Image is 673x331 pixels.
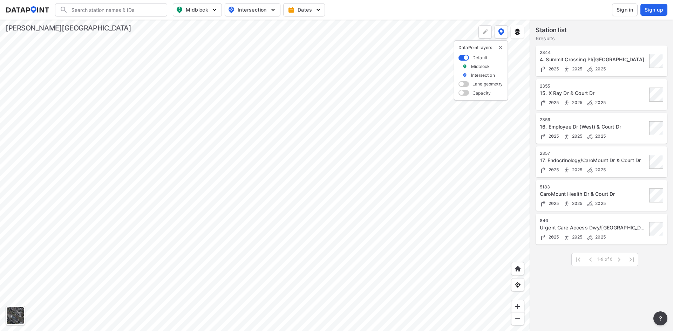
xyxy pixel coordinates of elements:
[536,35,567,42] label: 6 results
[462,72,467,78] img: marker_Intersection.6861001b.svg
[514,28,521,35] img: layers.ee07997e.svg
[640,4,667,16] button: Sign up
[6,23,131,33] div: [PERSON_NAME][GEOGRAPHIC_DATA]
[570,234,583,240] span: 2025
[175,6,184,14] img: map_pin_mid.602f9df1.svg
[547,133,559,139] span: 2025
[473,55,487,61] label: Default
[625,253,638,266] span: Last Page
[570,133,583,139] span: 2025
[593,100,606,105] span: 2025
[511,262,524,275] div: Home
[473,81,503,87] label: Lane geometry
[511,300,524,313] div: Zoom in
[593,66,606,71] span: 2025
[289,6,320,13] span: Dates
[563,200,570,207] img: Pedestrian count
[547,167,559,172] span: 2025
[498,28,504,35] img: data-point-layers.37681fc9.svg
[547,234,559,240] span: 2025
[315,6,322,13] img: 5YPKRKmlfpI5mqlR8AD95paCi+0kK1fRFDJSaMmawlwaeJcJwk9O2fotCW5ve9gAAAAASUVORK5CYII=
[570,167,583,172] span: 2025
[473,90,491,96] label: Capacity
[586,99,593,106] img: Bicycle count
[653,311,667,325] button: more
[462,63,467,69] img: marker_Midblock.5ba75e30.svg
[639,4,667,16] a: Sign up
[540,133,547,140] img: Turning count
[498,45,503,50] img: close-external-leyer.3061a1c7.svg
[228,6,276,14] span: Intersection
[612,4,638,16] button: Sign in
[658,314,663,323] span: ?
[540,65,547,73] img: Turning count
[617,6,633,13] span: Sign in
[211,6,218,13] img: 5YPKRKmlfpI5mqlR8AD95paCi+0kK1fRFDJSaMmawlwaeJcJwk9O2fotCW5ve9gAAAAASUVORK5CYII=
[540,157,647,164] div: 17. Endocrinology/CaroMount Dr & Court Dr
[540,90,647,97] div: 15. X Ray Dr & Court Dr
[540,234,547,241] img: Turning count
[593,201,606,206] span: 2025
[514,315,521,322] img: MAAAAAElFTkSuQmCC
[645,6,663,13] span: Sign up
[540,184,647,190] div: 5183
[563,65,570,73] img: Pedestrian count
[498,45,503,50] button: delete
[597,257,613,262] span: 1-6 of 6
[6,306,25,325] div: Toggle basemap
[611,4,639,16] a: Sign in
[227,6,236,14] img: map_pin_int.54838e6b.svg
[540,224,647,231] div: Urgent Care Access Dwy/Hospital Dr & Court Dr
[482,28,489,35] img: +Dz8AAAAASUVORK5CYII=
[514,303,521,310] img: ZvzfEJKXnyWIrJytrsY285QMwk63cM6Drc+sIAAAAASUVORK5CYII=
[570,201,583,206] span: 2025
[511,312,524,325] div: Zoom out
[584,253,597,266] span: Previous Page
[570,66,583,71] span: 2025
[176,6,217,14] span: Midblock
[586,200,593,207] img: Bicycle count
[68,4,163,15] input: Search
[540,123,647,130] div: 16. Employee Dr (West) & Court Dr
[536,25,567,35] label: Station list
[288,6,295,13] img: calendar-gold.39a51dde.svg
[225,3,280,16] button: Intersection
[547,66,559,71] span: 2025
[593,234,606,240] span: 2025
[540,99,547,106] img: Turning count
[471,72,495,78] label: Intersection
[540,83,647,89] div: 2355
[586,65,593,73] img: Bicycle count
[540,218,647,223] div: 840
[547,100,559,105] span: 2025
[572,253,584,266] span: First Page
[540,50,647,55] div: 2344
[540,200,547,207] img: Turning count
[563,166,570,173] img: Pedestrian count
[563,133,570,140] img: Pedestrian count
[540,191,647,198] div: CaroMount Health Dr & Court Dr
[586,166,593,173] img: Bicycle count
[586,133,593,140] img: 7K01r2qsw60LNcdBYj7r8aMLn5lIBENstXqsOx8BxqW1n4f0TpEKwOABwAf8x8P1PpqgAgPLKjHQyEIZroKu1WyMf4lYveRly...
[478,25,492,39] div: Polygon tool
[6,6,49,13] img: dataPointLogo.9353c09d.svg
[495,25,508,39] button: DataPoint layers
[540,117,647,123] div: 2356
[173,3,222,16] button: Midblock
[511,278,524,291] div: View my location
[593,133,606,139] span: 2025
[540,166,547,173] img: Turning count
[563,99,570,106] img: Pedestrian count
[283,3,325,16] button: Dates
[593,167,606,172] span: 2025
[540,151,647,156] div: 2357
[563,234,570,241] img: Pedestrian count
[514,265,521,272] img: +XpAUvaXAN7GudzAAAAAElFTkSuQmCC
[471,63,490,69] label: Midblock
[547,201,559,206] span: 2025
[613,253,625,266] span: Next Page
[540,56,647,63] div: 4. Summit Crossing Pl/CaroMont Dwy & Court Dr
[570,100,583,105] span: 2025
[270,6,277,13] img: 5YPKRKmlfpI5mqlR8AD95paCi+0kK1fRFDJSaMmawlwaeJcJwk9O2fotCW5ve9gAAAAASUVORK5CYII=
[458,45,503,50] p: DataPoint layers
